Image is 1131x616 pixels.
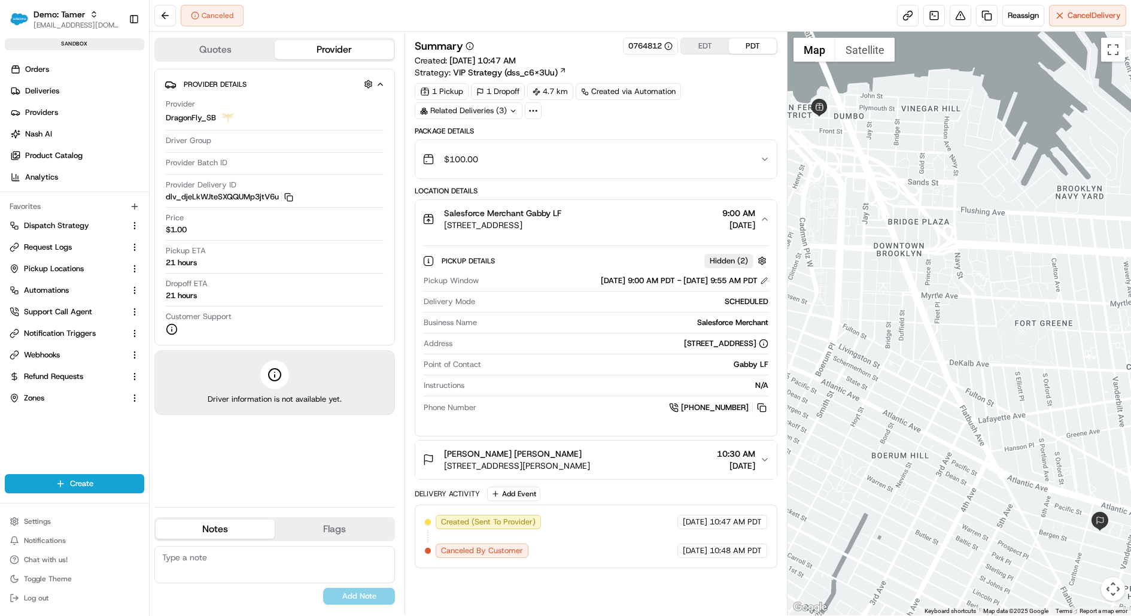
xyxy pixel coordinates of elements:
[5,590,144,606] button: Log out
[415,41,463,51] h3: Summary
[5,125,149,144] a: Nash AI
[5,345,144,365] button: Webhooks
[5,571,144,587] button: Toggle Theme
[166,99,195,110] span: Provider
[156,520,275,539] button: Notes
[165,74,385,94] button: Provider Details
[791,600,830,615] img: Google
[5,532,144,549] button: Notifications
[5,81,149,101] a: Deliveries
[527,83,573,100] div: 4.7 km
[482,317,768,328] div: Salesforce Merchant
[441,517,536,527] span: Created (Sent To Provider)
[453,66,567,78] a: VIP Strategy (dss_c6X3Uu)
[113,173,192,185] span: API Documentation
[415,126,777,136] div: Package Details
[444,153,478,165] span: $100.00
[669,401,768,414] a: [PHONE_NUMBER]
[681,402,749,413] span: [PHONE_NUMBER]
[710,256,748,266] span: Hidden ( 2 )
[683,517,707,527] span: [DATE]
[10,242,125,253] a: Request Logs
[24,173,92,185] span: Knowledge Base
[628,41,673,51] button: 0764812
[10,393,125,403] a: Zones
[1068,10,1121,21] span: Cancel Delivery
[10,220,125,231] a: Dispatch Strategy
[166,257,197,268] div: 21 hours
[24,263,84,274] span: Pickup Locations
[25,150,83,161] span: Product Catalog
[710,517,762,527] span: 10:47 AM PDT
[717,448,755,460] span: 10:30 AM
[5,513,144,530] button: Settings
[5,146,149,165] a: Product Catalog
[486,359,768,370] div: Gabby LF
[166,245,206,256] span: Pickup ETA
[7,168,96,190] a: 📗Knowledge Base
[576,83,681,100] div: Created via Automation
[722,219,755,231] span: [DATE]
[480,296,768,307] div: SCHEDULED
[25,64,49,75] span: Orders
[415,140,777,178] button: $100.00
[424,338,452,349] span: Address
[5,367,144,386] button: Refund Requests
[156,40,275,59] button: Quotes
[24,242,72,253] span: Request Logs
[34,8,85,20] button: Demo: Tamer
[10,263,125,274] a: Pickup Locations
[717,460,755,472] span: [DATE]
[1049,5,1126,26] button: CancelDelivery
[5,302,144,321] button: Support Call Agent
[166,224,187,235] span: $1.00
[166,157,227,168] span: Provider Batch ID
[471,83,525,100] div: 1 Dropoff
[203,117,218,132] button: Start new chat
[34,20,119,30] button: [EMAIL_ADDRESS][DOMAIN_NAME]
[166,113,216,123] span: DragonFly_SB
[424,275,479,286] span: Pickup Window
[683,545,707,556] span: [DATE]
[31,77,197,89] input: Clear
[5,60,149,79] a: Orders
[1056,608,1072,614] a: Terms (opens in new tab)
[166,213,184,223] span: Price
[925,607,976,615] button: Keyboard shortcuts
[5,324,144,343] button: Notification Triggers
[25,107,58,118] span: Providers
[119,202,145,211] span: Pylon
[5,259,144,278] button: Pickup Locations
[221,111,235,125] img: dragon_fly_logo_v2.png
[184,80,247,89] span: Provider Details
[681,38,729,54] button: EDT
[791,600,830,615] a: Open this area in Google Maps (opens a new window)
[12,11,36,35] img: Nash
[24,555,68,565] span: Chat with us!
[166,192,293,202] button: dlv_djeLkWJteSXQQUMp3jtV6u
[24,536,66,545] span: Notifications
[181,5,244,26] div: Canceled
[96,168,197,190] a: 💻API Documentation
[415,238,777,436] div: Salesforce Merchant Gabby LF[STREET_ADDRESS]9:00 AM[DATE]
[684,338,768,349] div: [STREET_ADDRESS]
[5,197,144,216] div: Favorites
[1101,577,1125,601] button: Map camera controls
[5,281,144,300] button: Automations
[12,47,218,66] p: Welcome 👋
[70,478,93,489] span: Create
[444,219,561,231] span: [STREET_ADDRESS]
[5,238,144,257] button: Request Logs
[12,114,34,135] img: 1736555255976-a54dd68f-1ca7-489b-9aae-adbdc363a1c4
[166,180,236,190] span: Provider Delivery ID
[24,285,69,296] span: Automations
[5,551,144,568] button: Chat with us!
[710,545,762,556] span: 10:48 AM PDT
[415,441,777,479] button: [PERSON_NAME] [PERSON_NAME][STREET_ADDRESS][PERSON_NAME]10:30 AM[DATE]
[442,256,497,266] span: Pickup Details
[444,448,582,460] span: [PERSON_NAME] [PERSON_NAME]
[24,517,51,526] span: Settings
[25,129,52,139] span: Nash AI
[5,389,144,408] button: Zones
[208,394,342,405] span: Driver information is not available yet.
